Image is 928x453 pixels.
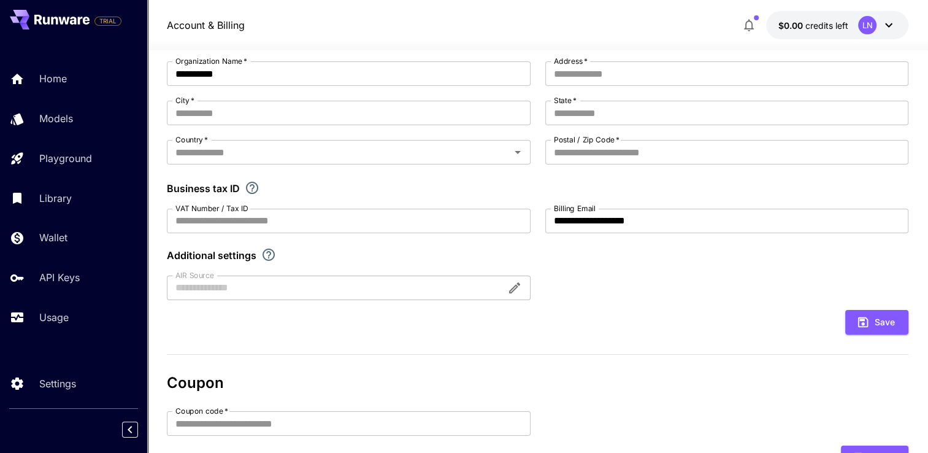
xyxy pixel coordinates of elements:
p: Additional settings [167,248,256,263]
label: Coupon code [175,406,228,416]
p: Models [39,111,73,126]
label: Address [554,56,588,66]
button: Open [509,144,526,161]
span: credits left [805,20,848,31]
div: $0.00 [778,19,848,32]
p: Playground [39,151,92,166]
div: LN [858,16,876,34]
span: TRIAL [95,17,121,26]
button: Collapse sidebar [122,422,138,438]
div: Collapse sidebar [131,419,147,441]
p: Business tax ID [167,181,240,196]
label: Country [175,134,208,145]
label: City [175,95,194,106]
p: API Keys [39,270,80,285]
p: Settings [39,376,76,391]
nav: breadcrumb [167,18,245,33]
button: $0.00LN [766,11,908,39]
label: AIR Source [175,270,213,281]
p: Library [39,191,72,206]
svg: Explore additional customization settings [261,247,276,262]
label: Organization Name [175,56,247,66]
label: State [554,95,577,106]
a: Account & Billing [167,18,245,33]
p: Home [39,71,67,86]
button: Save [845,310,908,335]
p: Wallet [39,230,67,245]
p: Usage [39,310,69,325]
label: VAT Number / Tax ID [175,203,248,214]
svg: If you are a business tax registrant, please enter your business tax ID here. [245,180,259,195]
span: Add your payment card to enable full platform functionality. [94,14,121,28]
span: $0.00 [778,20,805,31]
label: Postal / Zip Code [554,134,619,145]
label: Billing Email [554,203,596,214]
h3: Coupon [167,374,908,392]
